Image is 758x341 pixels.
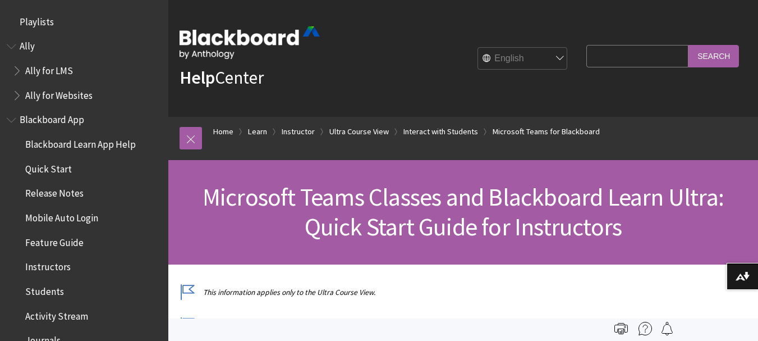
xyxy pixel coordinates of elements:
[213,125,233,139] a: Home
[25,160,72,175] span: Quick Start
[25,184,84,199] span: Release Notes
[478,48,568,70] select: Site Language Selector
[20,12,54,28] span: Playlists
[403,125,478,139] a: Interact with Students
[180,66,264,89] a: HelpCenter
[493,125,600,139] a: Microsoft Teams for Blackboard
[180,66,215,89] strong: Help
[20,37,35,52] span: Ally
[203,181,724,242] span: Microsoft Teams Classes and Blackboard Learn Ultra: Quick Start Guide for Instructors
[25,282,64,297] span: Students
[25,61,73,76] span: Ally for LMS
[25,208,98,224] span: Mobile Auto Login
[180,287,581,298] p: This information applies only to the Ultra Course View.
[7,37,162,105] nav: Book outline for Anthology Ally Help
[25,86,93,101] span: Ally for Websites
[282,125,315,139] a: Instructor
[248,125,267,139] a: Learn
[25,258,71,273] span: Instructors
[25,307,88,322] span: Activity Stream
[329,125,389,139] a: Ultra Course View
[180,26,320,59] img: Blackboard by Anthology
[7,12,162,31] nav: Book outline for Playlists
[614,322,628,335] img: Print
[688,45,739,67] input: Search
[25,135,136,150] span: Blackboard Learn App Help
[660,322,674,335] img: Follow this page
[25,233,84,248] span: Feature Guide
[20,111,84,126] span: Blackboard App
[638,322,652,335] img: More help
